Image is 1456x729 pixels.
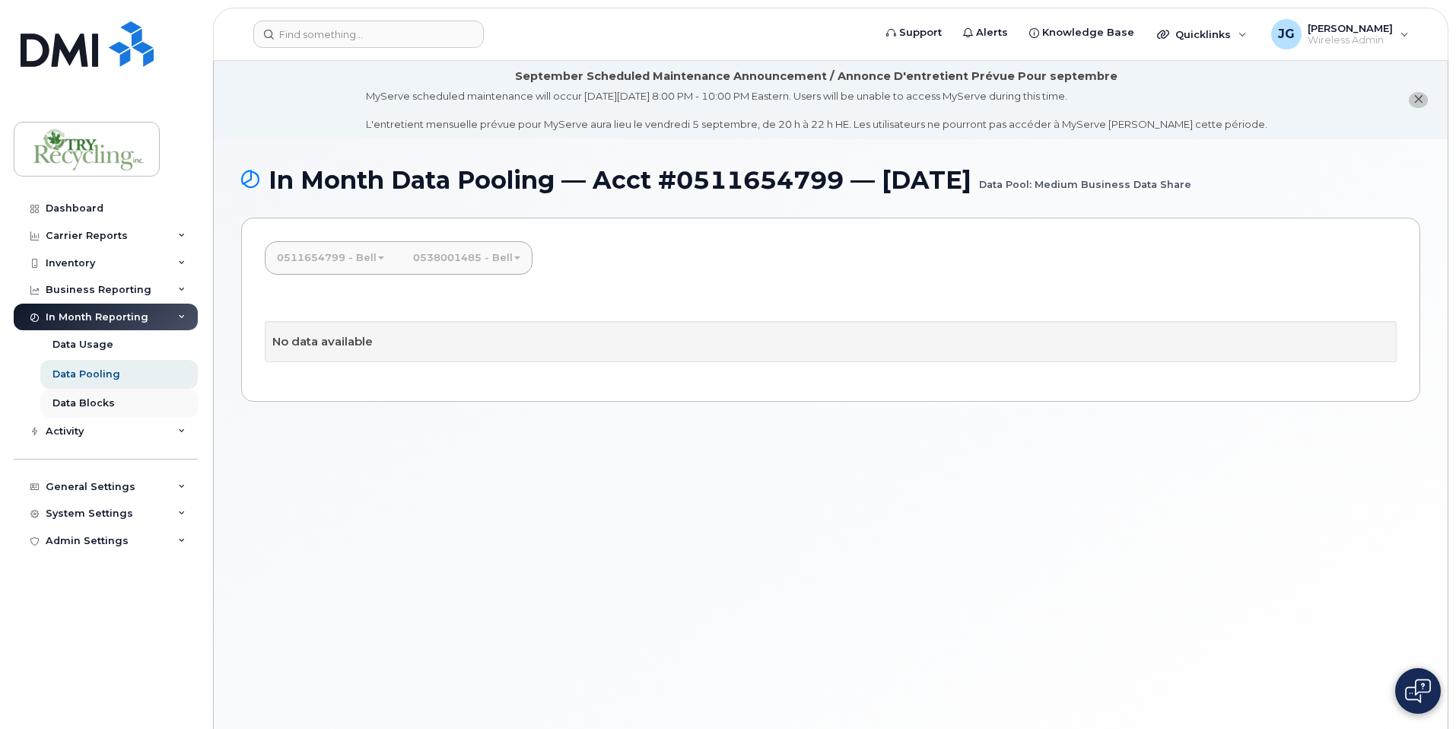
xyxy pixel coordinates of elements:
h4: No data available [272,336,1389,349]
h1: In Month Data Pooling — Acct #0511654799 — [DATE] [241,167,1420,193]
div: MyServe scheduled maintenance will occur [DATE][DATE] 8:00 PM - 10:00 PM Eastern. Users will be u... [366,89,1267,132]
button: close notification [1409,92,1428,108]
a: 0538001485 - Bell [401,241,532,275]
img: Open chat [1405,679,1431,703]
a: 0511654799 - Bell [265,241,396,275]
small: Data Pool: Medium Business Data Share [979,167,1191,190]
div: September Scheduled Maintenance Announcement / Annonce D'entretient Prévue Pour septembre [515,68,1117,84]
